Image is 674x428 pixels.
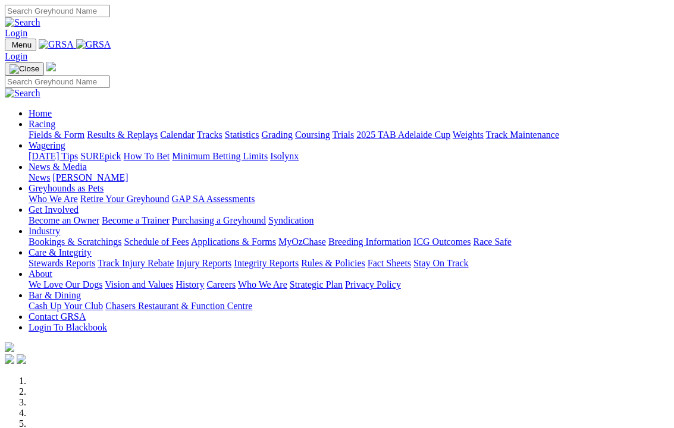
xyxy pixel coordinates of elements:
[5,62,44,75] button: Toggle navigation
[234,258,299,268] a: Integrity Reports
[29,119,55,129] a: Racing
[39,39,74,50] img: GRSA
[29,237,669,247] div: Industry
[29,301,669,311] div: Bar & Dining
[29,322,107,332] a: Login To Blackbook
[172,215,266,225] a: Purchasing a Greyhound
[175,279,204,289] a: History
[5,354,14,364] img: facebook.svg
[124,237,189,247] a: Schedule of Fees
[29,130,84,140] a: Fields & Form
[80,151,121,161] a: SUREpick
[225,130,259,140] a: Statistics
[29,151,78,161] a: [DATE] Tips
[345,279,401,289] a: Privacy Policy
[5,28,27,38] a: Login
[191,237,276,247] a: Applications & Forms
[17,354,26,364] img: twitter.svg
[46,62,56,71] img: logo-grsa-white.png
[29,247,92,257] a: Care & Integrity
[29,237,121,247] a: Bookings & Scratchings
[29,215,99,225] a: Become an Owner
[98,258,174,268] a: Track Injury Rebate
[270,151,299,161] a: Isolynx
[29,151,669,162] div: Wagering
[453,130,484,140] a: Weights
[486,130,559,140] a: Track Maintenance
[238,279,287,289] a: Who We Are
[29,290,81,300] a: Bar & Dining
[105,279,173,289] a: Vision and Values
[102,215,170,225] a: Become a Trainer
[206,279,236,289] a: Careers
[29,108,52,118] a: Home
[5,51,27,61] a: Login
[262,130,293,140] a: Grading
[12,40,32,49] span: Menu
[5,17,40,28] img: Search
[29,258,95,268] a: Stewards Reports
[176,258,231,268] a: Injury Reports
[413,237,471,247] a: ICG Outcomes
[29,279,102,289] a: We Love Our Dogs
[10,64,39,74] img: Close
[29,279,669,290] div: About
[76,39,111,50] img: GRSA
[29,311,86,322] a: Contact GRSA
[29,172,50,182] a: News
[5,75,110,88] input: Search
[278,237,326,247] a: MyOzChase
[29,130,669,140] div: Racing
[160,130,195,140] a: Calendar
[5,88,40,99] img: Search
[368,258,411,268] a: Fact Sheets
[29,140,65,150] a: Wagering
[413,258,468,268] a: Stay On Track
[29,301,103,311] a: Cash Up Your Club
[124,151,170,161] a: How To Bet
[5,342,14,352] img: logo-grsa-white.png
[29,269,52,279] a: About
[290,279,343,289] a: Strategic Plan
[5,5,110,17] input: Search
[29,183,104,193] a: Greyhounds as Pets
[29,194,78,204] a: Who We Are
[80,194,170,204] a: Retire Your Greyhound
[29,172,669,183] div: News & Media
[105,301,252,311] a: Chasers Restaurant & Function Centre
[473,237,511,247] a: Race Safe
[52,172,128,182] a: [PERSON_NAME]
[356,130,450,140] a: 2025 TAB Adelaide Cup
[87,130,158,140] a: Results & Replays
[172,194,255,204] a: GAP SA Assessments
[29,215,669,226] div: Get Involved
[328,237,411,247] a: Breeding Information
[29,226,60,236] a: Industry
[29,258,669,269] div: Care & Integrity
[301,258,365,268] a: Rules & Policies
[29,194,669,204] div: Greyhounds as Pets
[268,215,314,225] a: Syndication
[5,39,36,51] button: Toggle navigation
[29,204,79,215] a: Get Involved
[295,130,330,140] a: Coursing
[197,130,222,140] a: Tracks
[332,130,354,140] a: Trials
[29,162,87,172] a: News & Media
[172,151,268,161] a: Minimum Betting Limits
